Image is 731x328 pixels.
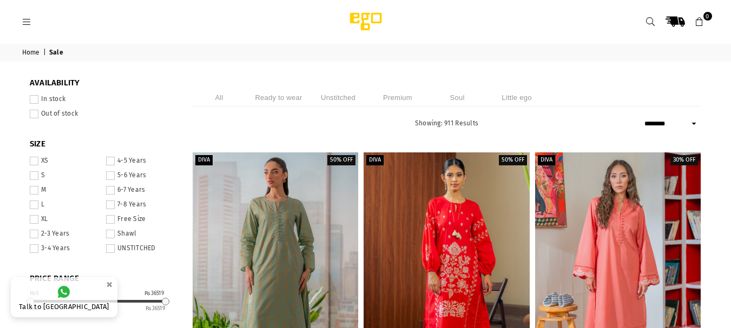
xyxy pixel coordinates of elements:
[252,89,306,106] li: Ready to wear
[30,110,176,118] label: Out of stock
[30,139,176,150] span: SIZE
[499,155,527,165] label: 50% off
[192,89,246,106] li: All
[11,277,117,317] a: Talk to [GEOGRAPHIC_DATA]
[366,155,384,165] label: Diva
[22,49,42,57] a: Home
[30,244,100,253] label: 3-4 Years
[106,215,176,224] label: Free Size
[371,89,425,106] li: Premium
[641,12,661,31] a: Search
[30,273,176,284] span: PRICE RANGE
[195,155,213,165] label: Diva
[30,157,100,165] label: XS
[106,171,176,180] label: 5-6 Years
[106,186,176,195] label: 6-7 Years
[103,276,116,293] button: ×
[14,44,717,62] nav: breadcrumbs
[106,230,176,238] label: Shawl
[327,155,355,165] label: 50% off
[490,89,544,106] li: Little ego
[30,215,100,224] label: XL
[144,291,164,296] div: ₨36519
[690,12,709,31] a: 0
[43,49,48,57] span: |
[30,186,100,195] label: M
[30,95,176,104] label: In stock
[670,155,698,165] label: 30% off
[311,89,365,106] li: Unstitched
[30,78,176,89] span: Availability
[146,305,165,312] ins: 36519
[30,200,100,209] label: L
[106,157,176,165] label: 4-5 Years
[30,230,100,238] label: 2-3 Years
[703,12,712,21] span: 0
[106,200,176,209] label: 7-8 Years
[538,155,555,165] label: Diva
[320,11,412,32] img: Ego
[415,119,478,127] span: Showing: 911 Results
[49,49,65,57] span: Sale
[30,171,100,180] label: S
[17,17,37,25] a: Menu
[106,244,176,253] label: UNSTITCHED
[430,89,484,106] li: Soul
